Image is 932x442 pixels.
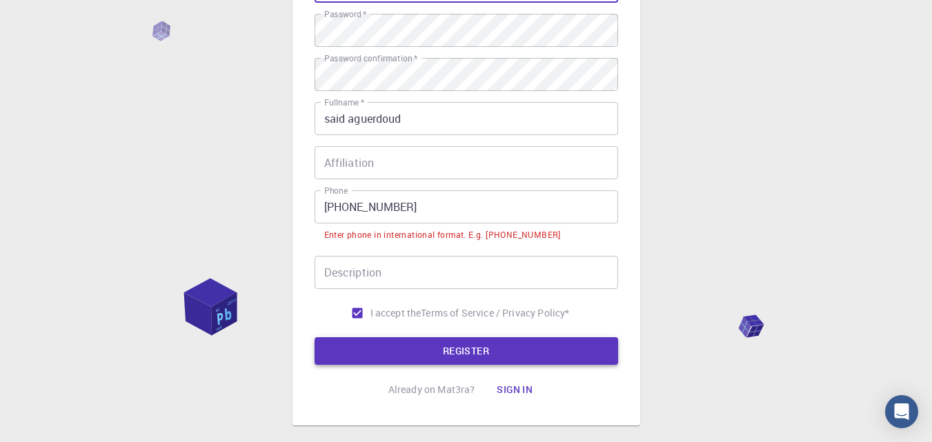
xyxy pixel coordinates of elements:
[324,228,561,242] div: Enter phone in international format. E.g. [PHONE_NUMBER]
[421,306,569,320] a: Terms of Service / Privacy Policy*
[324,185,348,197] label: Phone
[388,383,475,396] p: Already on Mat3ra?
[324,8,366,20] label: Password
[315,337,618,365] button: REGISTER
[324,97,364,108] label: Fullname
[486,376,544,403] button: Sign in
[370,306,422,320] span: I accept the
[421,306,569,320] p: Terms of Service / Privacy Policy *
[324,52,417,64] label: Password confirmation
[885,395,918,428] div: Open Intercom Messenger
